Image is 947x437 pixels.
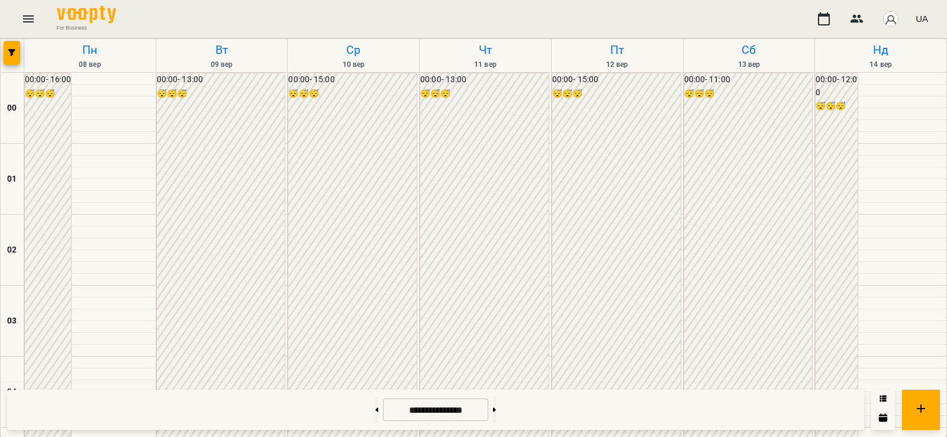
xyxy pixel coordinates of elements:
[57,24,116,31] span: For Business
[288,73,417,86] h6: 00:00 - 15:00
[14,5,43,33] button: Menu
[816,100,858,113] h6: 😴😴😴
[911,8,933,30] button: UA
[7,244,17,257] h6: 02
[421,59,549,70] h6: 11 вер
[7,173,17,186] h6: 01
[553,41,681,59] h6: Пт
[916,12,928,25] span: UA
[158,59,286,70] h6: 09 вер
[685,41,813,59] h6: Сб
[420,88,549,101] h6: 😴😴😴
[25,73,71,86] h6: 00:00 - 16:00
[882,11,899,27] img: avatar_s.png
[420,73,549,86] h6: 00:00 - 13:00
[57,6,116,23] img: Voopty Logo
[552,73,681,86] h6: 00:00 - 15:00
[421,41,549,59] h6: Чт
[157,73,285,86] h6: 00:00 - 13:00
[817,59,945,70] h6: 14 вер
[289,41,417,59] h6: Ср
[817,41,945,59] h6: Нд
[25,88,71,101] h6: 😴😴😴
[685,59,813,70] h6: 13 вер
[158,41,286,59] h6: Вт
[553,59,681,70] h6: 12 вер
[7,315,17,328] h6: 03
[684,73,813,86] h6: 00:00 - 11:00
[157,88,285,101] h6: 😴😴😴
[288,88,417,101] h6: 😴😴😴
[26,59,154,70] h6: 08 вер
[7,102,17,115] h6: 00
[289,59,417,70] h6: 10 вер
[552,88,681,101] h6: 😴😴😴
[26,41,154,59] h6: Пн
[816,73,858,99] h6: 00:00 - 12:00
[684,88,813,101] h6: 😴😴😴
